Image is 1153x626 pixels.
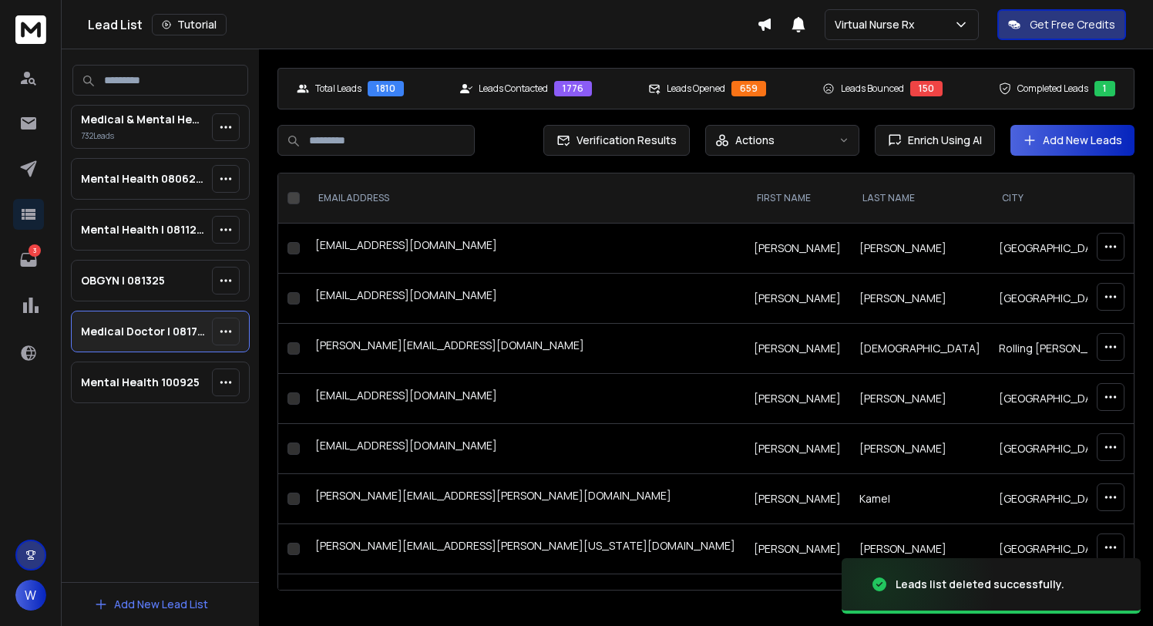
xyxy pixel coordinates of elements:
p: Total Leads [315,82,361,95]
button: Verification Results [543,125,690,156]
div: 150 [910,81,943,96]
td: [DEMOGRAPHIC_DATA] [850,324,990,374]
td: Kamel [850,474,990,524]
div: [EMAIL_ADDRESS][DOMAIN_NAME] [315,438,735,459]
a: 3 [13,244,44,275]
p: Actions [735,133,775,148]
p: Leads Opened [667,82,725,95]
span: Enrich Using AI [902,133,982,148]
p: Medical & Mental Health Practices [81,112,206,127]
div: 1776 [554,81,592,96]
td: [PERSON_NAME] [745,374,850,424]
button: Add New Leads [1010,125,1135,156]
td: [PERSON_NAME] [850,524,990,574]
button: Enrich Using AI [875,125,995,156]
td: [PERSON_NAME] [745,424,850,474]
td: [PERSON_NAME] [850,224,990,274]
div: [EMAIL_ADDRESS][DOMAIN_NAME] [315,288,735,309]
td: [PERSON_NAME] [745,574,850,624]
td: [GEOGRAPHIC_DATA] [990,424,1124,474]
td: [GEOGRAPHIC_DATA] [990,274,1124,324]
div: Leads list deleted successfully. [896,577,1064,592]
p: Mental Health | 08112025 [81,222,206,237]
td: [PERSON_NAME] [745,324,850,374]
p: Get Free Credits [1030,17,1115,32]
div: 1810 [368,81,404,96]
td: [GEOGRAPHIC_DATA] [990,374,1124,424]
td: [GEOGRAPHIC_DATA] [990,224,1124,274]
div: [EMAIL_ADDRESS][DOMAIN_NAME] [315,388,735,409]
span: Verification Results [570,133,677,148]
div: [PERSON_NAME][EMAIL_ADDRESS][PERSON_NAME][DOMAIN_NAME] [315,488,735,510]
p: Medical Doctor | 081725 [81,324,206,339]
th: EMAIL ADDRESS [306,173,745,224]
td: [PERSON_NAME] [850,374,990,424]
button: Get Free Credits [997,9,1126,40]
th: FIRST NAME [745,173,850,224]
p: 3 [29,244,41,257]
div: [PERSON_NAME][EMAIL_ADDRESS][DOMAIN_NAME] [315,338,735,359]
td: [PERSON_NAME] [745,524,850,574]
td: [PERSON_NAME] [745,274,850,324]
button: Tutorial [152,14,227,35]
p: Mental Health 08062025 [81,171,206,187]
div: 1 [1094,81,1115,96]
td: [PERSON_NAME] [745,224,850,274]
p: Completed Leads [1017,82,1088,95]
div: Lead List [88,14,757,35]
p: 732 Lead s [81,130,206,142]
p: Leads Contacted [479,82,548,95]
button: W [15,580,46,611]
p: OBGYN | 081325 [81,273,165,288]
td: [GEOGRAPHIC_DATA] [990,474,1124,524]
td: [PERSON_NAME] [745,474,850,524]
th: city [990,173,1124,224]
td: [PERSON_NAME] [850,274,990,324]
p: Virtual Nurse Rx [835,17,921,32]
p: Mental Health 100925 [81,375,200,390]
td: Rolling [PERSON_NAME] [990,324,1124,374]
div: 659 [731,81,766,96]
a: Add New Leads [1023,133,1122,148]
button: Add New Lead List [82,589,220,620]
td: [PERSON_NAME] [850,424,990,474]
th: LAST NAME [850,173,990,224]
td: [GEOGRAPHIC_DATA] [990,524,1124,574]
p: Leads Bounced [841,82,904,95]
div: [EMAIL_ADDRESS][DOMAIN_NAME] [315,237,735,259]
div: [EMAIL_ADDRESS][DOMAIN_NAME] [315,588,735,610]
div: [PERSON_NAME][EMAIL_ADDRESS][PERSON_NAME][US_STATE][DOMAIN_NAME] [315,538,735,560]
